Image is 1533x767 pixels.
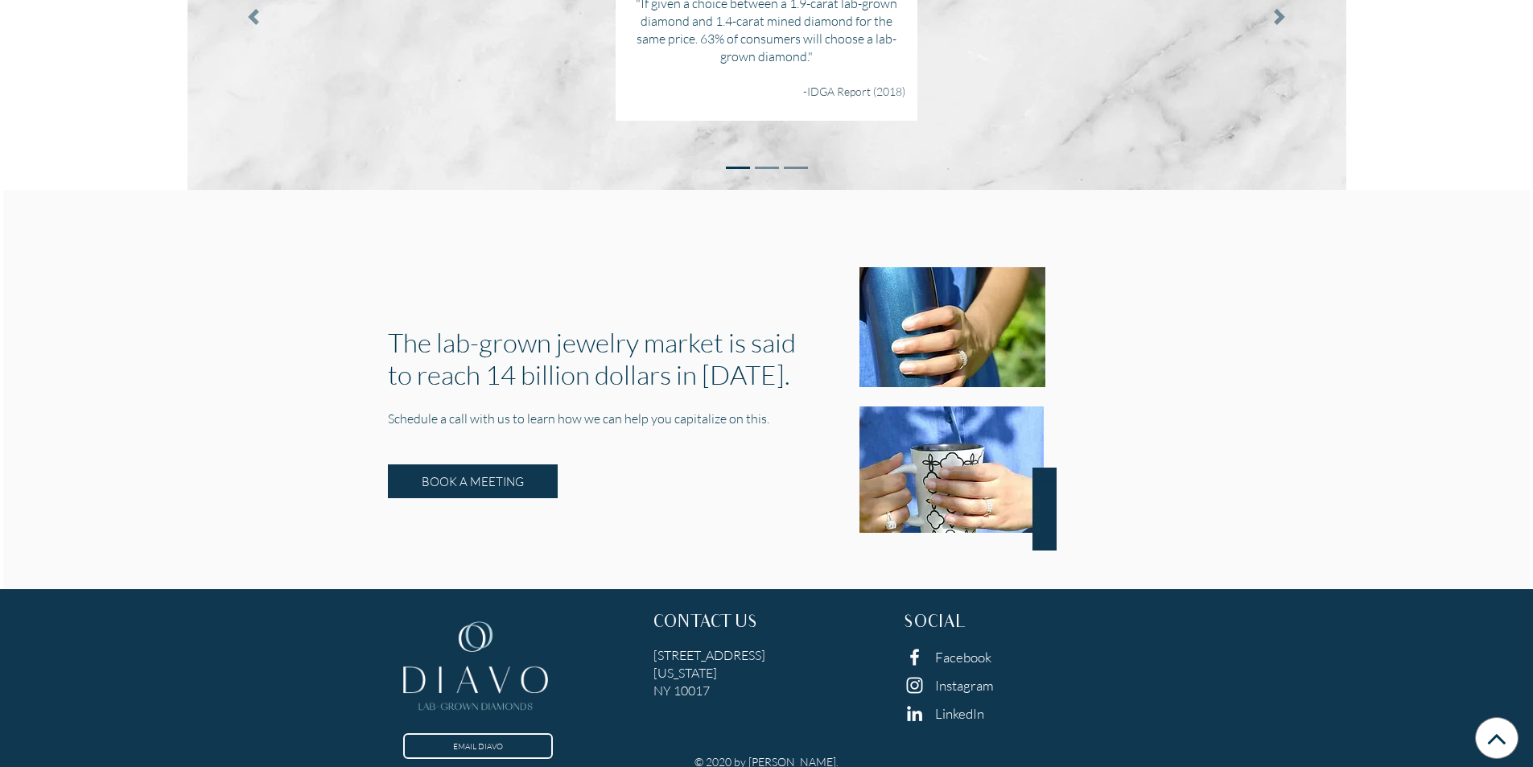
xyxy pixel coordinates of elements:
[388,326,820,390] h1: The lab-grown jewelry market is said to reach 14 billion dollars in [DATE].
[904,646,925,668] img: facebook
[904,703,925,724] img: linkedin
[388,410,820,427] h5: Schedule a call with us to learn how we can help you capitalize on this.
[628,85,905,98] h6: -IDGA Report (2018)
[935,677,994,694] a: Instagram
[388,464,558,498] a: BOOK A MEETING
[935,705,984,722] a: LinkedIn
[859,406,1057,551] img: ring-cup-2
[935,649,991,666] a: Facebook
[653,646,880,699] h5: [STREET_ADDRESS] [US_STATE] NY 10017
[859,267,1045,387] img: ring-cup-1
[403,614,548,723] img: footer-logo
[653,614,880,633] h3: CONTACT US
[422,474,524,489] span: BOOK A MEETING
[403,733,553,759] a: EMAIL DIAVO
[904,674,925,696] img: instagram
[1453,687,1514,748] iframe: Drift Widget Chat Controller
[904,614,1130,633] h3: SOCIAL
